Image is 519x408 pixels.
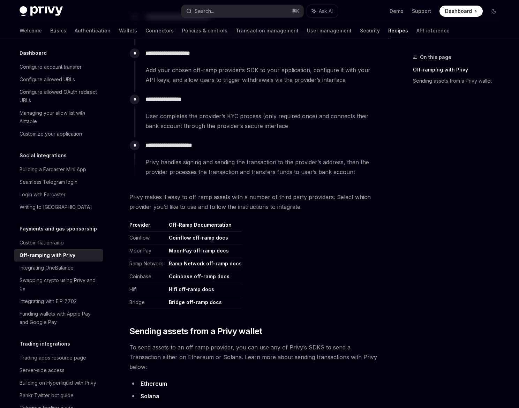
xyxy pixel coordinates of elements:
a: User management [307,22,352,39]
div: Server-side access [20,366,65,375]
div: Building a Farcaster Mini App [20,165,86,174]
td: MoonPay [129,244,166,257]
div: Integrating OneBalance [20,264,74,272]
a: Configure account transfer [14,61,103,73]
a: Configure allowed OAuth redirect URLs [14,86,103,107]
a: Custom fiat onramp [14,236,103,249]
a: Basics [50,22,66,39]
a: Solana [141,393,159,400]
th: Off-Ramp Documentation [166,221,242,232]
h5: Social integrations [20,151,67,160]
div: Managing your allow list with Airtable [20,109,99,126]
a: Support [412,8,431,15]
td: Bridge [129,296,166,309]
span: On this page [420,53,451,61]
a: Policies & controls [182,22,227,39]
h5: Trading integrations [20,340,70,348]
div: Search... [195,7,214,15]
img: dark logo [20,6,63,16]
a: Off-ramping with Privy [413,64,505,75]
a: Coinbase off-ramp docs [169,273,230,280]
td: Ramp Network [129,257,166,270]
a: MoonPay off-ramp docs [169,248,229,254]
div: Configure allowed OAuth redirect URLs [20,88,99,105]
div: Swapping crypto using Privy and 0x [20,276,99,293]
span: User completes the provider’s KYC process (only required once) and connects their bank account th... [145,111,381,131]
a: Dashboard [439,6,483,17]
div: Trading apps resource page [20,354,86,362]
div: Writing to [GEOGRAPHIC_DATA] [20,203,92,211]
span: Dashboard [445,8,472,15]
div: Configure allowed URLs [20,75,75,84]
div: Bankr Twitter bot guide [20,391,74,400]
div: Configure account transfer [20,63,82,71]
a: API reference [416,22,450,39]
a: Integrating with EIP-7702 [14,295,103,308]
div: Custom fiat onramp [20,239,64,247]
a: Swapping crypto using Privy and 0x [14,274,103,295]
a: Building on Hyperliquid with Privy [14,377,103,389]
a: Server-side access [14,364,103,377]
a: Welcome [20,22,42,39]
button: Toggle dark mode [488,6,499,17]
a: Wallets [119,22,137,39]
a: Configure allowed URLs [14,73,103,86]
button: Ask AI [307,5,338,17]
a: Security [360,22,380,39]
span: Sending assets from a Privy wallet [129,326,262,337]
a: Authentication [75,22,111,39]
div: Login with Farcaster [20,190,66,199]
a: Sending assets from a Privy wallet [413,75,505,86]
div: Funding wallets with Apple Pay and Google Pay [20,310,99,326]
a: Trading apps resource page [14,352,103,364]
h5: Dashboard [20,49,47,57]
a: Hifi off-ramp docs [169,286,214,293]
a: Coinflow off-ramp docs [169,235,228,241]
div: Off-ramping with Privy [20,251,75,259]
a: Managing your allow list with Airtable [14,107,103,128]
td: Coinflow [129,232,166,244]
span: Ask AI [319,8,333,15]
a: Integrating OneBalance [14,262,103,274]
a: Connectors [145,22,174,39]
a: Recipes [388,22,408,39]
a: Login with Farcaster [14,188,103,201]
a: Transaction management [236,22,299,39]
a: Seamless Telegram login [14,176,103,188]
a: Off-ramping with Privy [14,249,103,262]
td: Hifi [129,283,166,296]
a: Customize your application [14,128,103,140]
a: Building a Farcaster Mini App [14,163,103,176]
span: ⌘ K [292,8,299,14]
th: Provider [129,221,166,232]
a: Demo [390,8,404,15]
div: Integrating with EIP-7702 [20,297,77,305]
div: Customize your application [20,130,82,138]
a: Ethereum [141,380,167,387]
span: Privy handles signing and sending the transaction to the provider’s address, then the provider pr... [145,157,381,177]
div: Seamless Telegram login [20,178,77,186]
a: Writing to [GEOGRAPHIC_DATA] [14,201,103,213]
a: Bridge off-ramp docs [169,299,222,305]
span: Privy makes it easy to off ramp assets with a number of third party providers. Select which provi... [129,192,381,212]
span: To send assets to an off ramp provider, you can use any of Privy’s SDKS to send a Transaction eit... [129,342,381,372]
span: Add your chosen off-ramp provider’s SDK to your application, configure it with your API keys, and... [145,65,381,85]
h5: Payments and gas sponsorship [20,225,97,233]
a: Bankr Twitter bot guide [14,389,103,402]
a: Ramp Network off-ramp docs [169,260,242,267]
td: Coinbase [129,270,166,283]
button: Search...⌘K [181,5,303,17]
div: Building on Hyperliquid with Privy [20,379,96,387]
a: Funding wallets with Apple Pay and Google Pay [14,308,103,328]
